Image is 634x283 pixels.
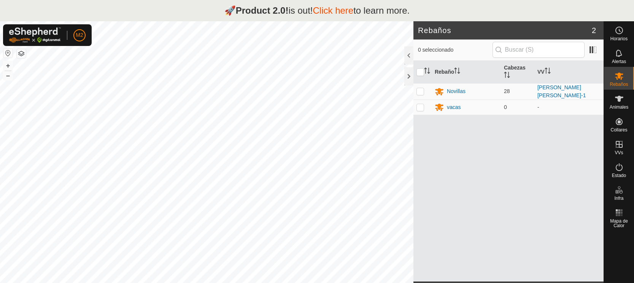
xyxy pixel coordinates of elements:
span: Collares [610,128,627,132]
p-sorticon: Activar para ordenar [504,73,510,79]
span: 0 seleccionado [418,46,493,54]
span: Rebaños [610,82,628,87]
span: Animales [610,105,628,109]
p-sorticon: Activar para ordenar [545,69,551,75]
p: 🚀 is out! to learn more. [224,4,410,17]
div: Novillas [447,87,466,95]
p-sorticon: Activar para ordenar [454,69,460,75]
span: Alertas [612,59,626,64]
span: Infra [614,196,623,201]
button: + [3,61,13,70]
span: Estado [612,173,626,178]
span: 28 [504,88,510,94]
span: Mapa de Calor [606,219,632,228]
th: Cabezas [501,61,534,84]
button: – [3,71,13,80]
span: 2 [592,25,596,36]
button: Capas del Mapa [17,49,26,58]
img: Logo Gallagher [9,27,61,43]
td: - [534,100,604,115]
span: Horarios [610,36,628,41]
th: Rebaño [432,61,501,84]
span: M2 [76,31,83,39]
div: vacas [447,103,461,111]
input: Buscar (S) [493,42,585,58]
span: 0 [504,104,507,110]
button: Restablecer Mapa [3,49,13,58]
h2: Rebaños [418,26,592,35]
strong: Product 2.0! [236,5,289,16]
a: [PERSON_NAME] [PERSON_NAME]-1 [537,84,586,98]
th: VV [534,61,604,84]
span: VVs [615,150,623,155]
p-sorticon: Activar para ordenar [424,69,430,75]
a: Click here [313,5,353,16]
